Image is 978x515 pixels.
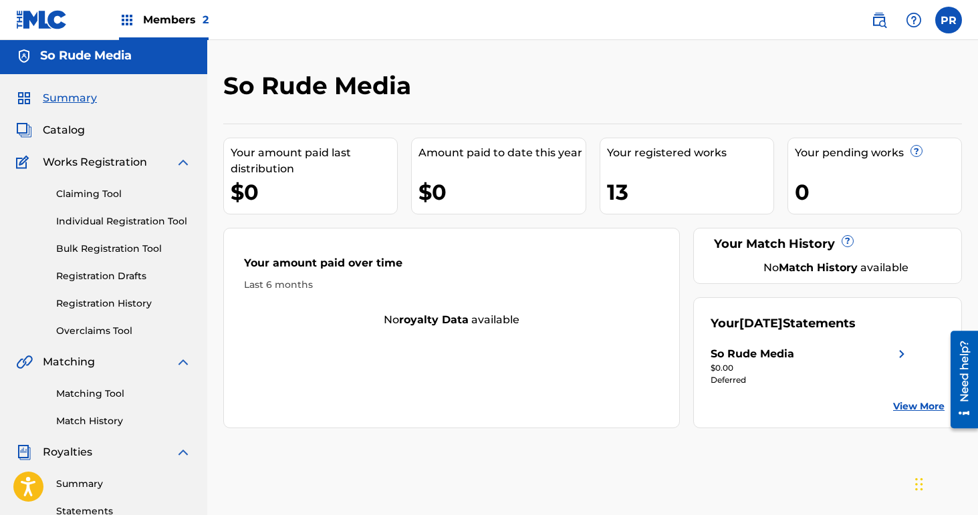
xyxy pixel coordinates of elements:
div: Your Match History [711,235,945,253]
div: $0.00 [711,362,909,374]
div: Last 6 months [244,278,659,292]
a: Summary [56,477,191,491]
div: 0 [795,177,961,207]
div: $0 [231,177,397,207]
a: CatalogCatalog [16,122,85,138]
a: So Rude Mediaright chevron icon$0.00Deferred [711,346,909,386]
strong: Match History [779,261,858,274]
div: Your amount paid last distribution [231,145,397,177]
span: 2 [203,13,209,26]
h5: So Rude Media [40,48,132,63]
img: Works Registration [16,154,33,170]
img: expand [175,444,191,460]
a: Registration History [56,297,191,311]
img: Matching [16,354,33,370]
a: Match History [56,414,191,428]
span: Summary [43,90,97,106]
img: MLC Logo [16,10,68,29]
img: Top Rightsholders [119,12,135,28]
img: right chevron icon [894,346,910,362]
span: [DATE] [739,316,783,331]
img: Catalog [16,122,32,138]
img: help [906,12,922,28]
div: No available [224,312,679,328]
span: Members [143,12,209,27]
a: SummarySummary [16,90,97,106]
a: Registration Drafts [56,269,191,283]
div: 13 [607,177,773,207]
img: expand [175,154,191,170]
a: Overclaims Tool [56,324,191,338]
a: Bulk Registration Tool [56,242,191,256]
a: Matching Tool [56,387,191,401]
img: Royalties [16,444,32,460]
div: So Rude Media [711,346,794,362]
img: search [871,12,887,28]
iframe: Chat Widget [911,451,978,515]
div: No available [727,260,945,276]
strong: royalty data [399,313,469,326]
iframe: Resource Center [941,325,978,433]
div: Your registered works [607,145,773,161]
div: Your amount paid over time [244,255,659,278]
div: Deferred [711,374,909,386]
span: Royalties [43,444,92,460]
img: expand [175,354,191,370]
h2: So Rude Media [223,71,418,101]
img: Accounts [16,48,32,64]
img: Summary [16,90,32,106]
div: Your pending works [795,145,961,161]
div: Drag [915,464,923,504]
div: User Menu [935,7,962,33]
span: ? [842,236,853,246]
a: Individual Registration Tool [56,214,191,228]
span: Matching [43,354,95,370]
div: Help [900,7,927,33]
a: Public Search [866,7,892,33]
span: ? [911,146,922,156]
a: Claiming Tool [56,187,191,201]
span: Works Registration [43,154,147,170]
div: Amount paid to date this year [418,145,585,161]
a: View More [893,399,945,413]
div: $0 [418,177,585,207]
div: Your Statements [711,315,856,333]
span: Catalog [43,122,85,138]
